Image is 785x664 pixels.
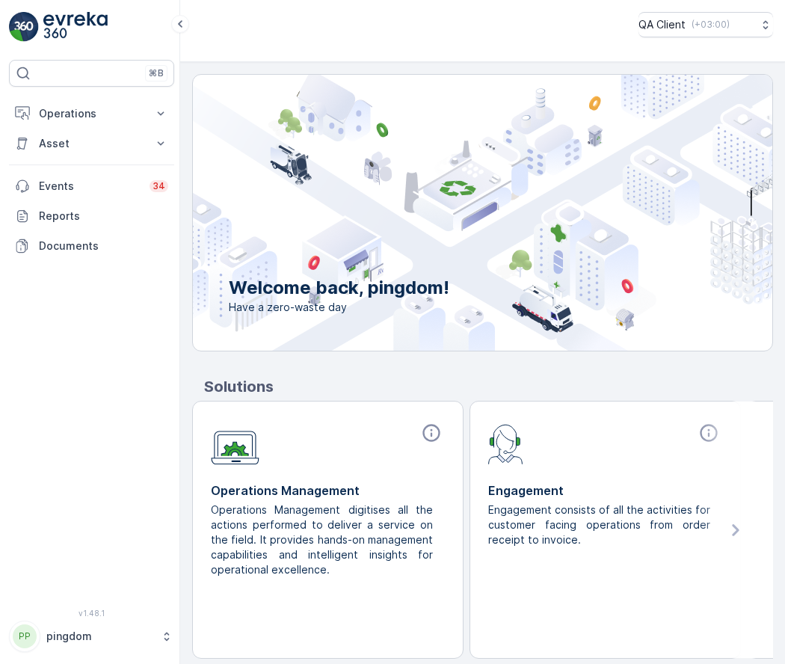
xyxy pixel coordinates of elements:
p: Operations [39,106,144,121]
p: pingdom [46,629,153,644]
img: logo [9,12,39,42]
p: QA Client [638,17,686,32]
a: Events34 [9,171,174,201]
p: Asset [39,136,144,151]
p: 34 [153,180,165,192]
p: Welcome back, pingdom! [229,276,449,300]
span: v 1.48.1 [9,609,174,618]
span: Have a zero-waste day [229,300,449,315]
button: Operations [9,99,174,129]
p: Operations Management digitises all the actions performed to deliver a service on the field. It p... [211,502,433,577]
img: module-icon [488,422,523,464]
p: Engagement consists of all the activities for customer facing operations from order receipt to in... [488,502,710,547]
a: Documents [9,231,174,261]
img: logo_light-DOdMpM7g.png [43,12,108,42]
p: Reports [39,209,168,224]
p: Solutions [204,375,773,398]
img: city illustration [126,75,772,351]
p: Events [39,179,141,194]
p: ( +03:00 ) [692,19,730,31]
button: Asset [9,129,174,159]
div: PP [13,624,37,648]
img: module-icon [211,422,259,465]
p: Operations Management [211,482,445,499]
p: Engagement [488,482,722,499]
button: QA Client(+03:00) [638,12,773,37]
p: Documents [39,239,168,253]
p: ⌘B [149,67,164,79]
a: Reports [9,201,174,231]
button: PPpingdom [9,621,174,652]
